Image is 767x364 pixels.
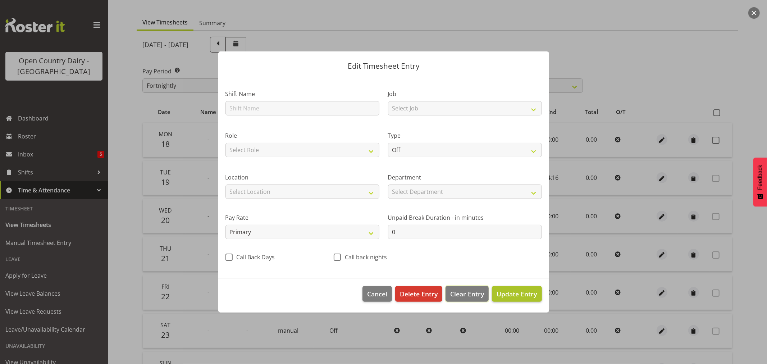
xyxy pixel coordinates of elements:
label: Job [388,90,542,98]
input: Unpaid Break Duration [388,225,542,239]
span: Delete Entry [400,289,438,299]
label: Pay Rate [225,213,379,222]
label: Unpaid Break Duration - in minutes [388,213,542,222]
button: Delete Entry [395,286,442,302]
p: Edit Timesheet Entry [225,62,542,70]
button: Cancel [362,286,392,302]
span: Call Back Days [233,254,275,261]
input: Shift Name [225,101,379,115]
span: Clear Entry [450,289,484,299]
label: Department [388,173,542,182]
span: Update Entry [497,290,537,298]
span: Call back nights [341,254,387,261]
label: Location [225,173,379,182]
button: Clear Entry [446,286,489,302]
span: Feedback [757,165,763,190]
label: Role [225,131,379,140]
label: Type [388,131,542,140]
label: Shift Name [225,90,379,98]
button: Feedback - Show survey [753,158,767,206]
span: Cancel [367,289,387,299]
button: Update Entry [492,286,542,302]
